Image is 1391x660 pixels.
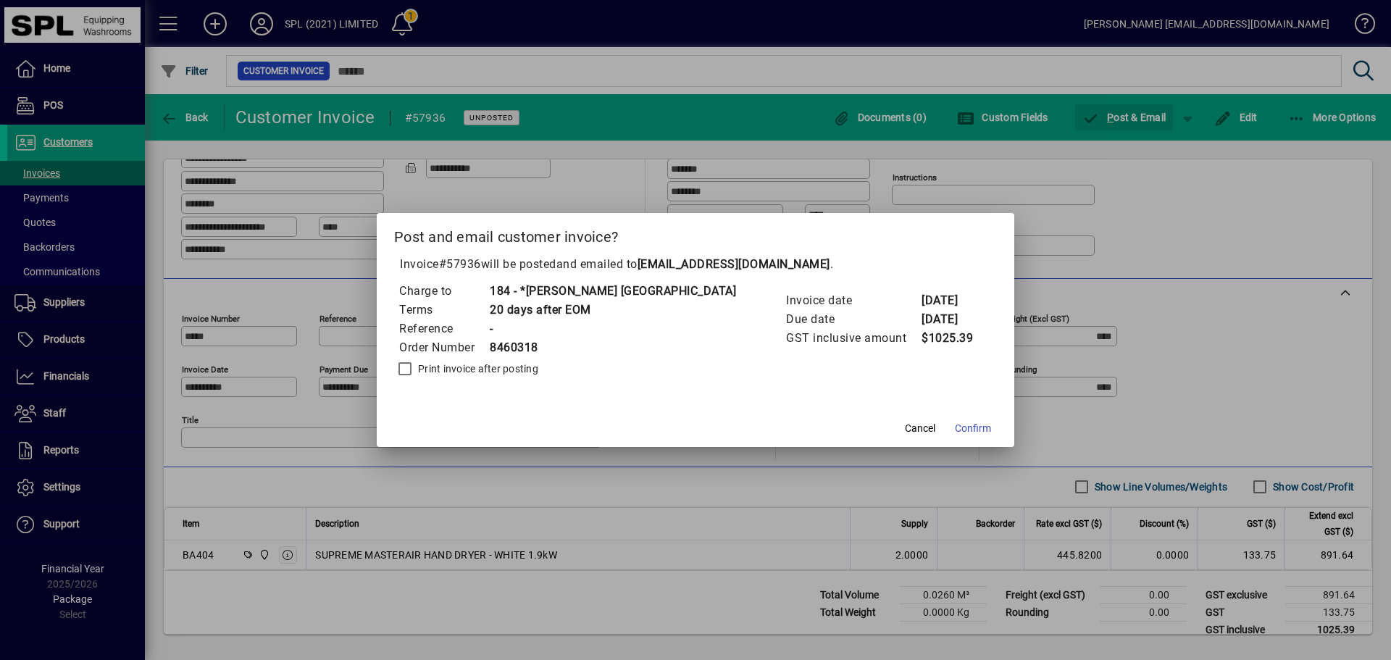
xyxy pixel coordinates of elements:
[377,213,1014,255] h2: Post and email customer invoice?
[398,319,489,338] td: Reference
[955,421,991,436] span: Confirm
[785,291,921,310] td: Invoice date
[398,338,489,357] td: Order Number
[398,282,489,301] td: Charge to
[921,310,979,329] td: [DATE]
[897,415,943,441] button: Cancel
[489,319,736,338] td: -
[394,256,997,273] p: Invoice will be posted .
[398,301,489,319] td: Terms
[489,338,736,357] td: 8460318
[489,301,736,319] td: 20 days after EOM
[439,257,481,271] span: #57936
[905,421,935,436] span: Cancel
[556,257,830,271] span: and emailed to
[638,257,830,271] b: [EMAIL_ADDRESS][DOMAIN_NAME]
[921,329,979,348] td: $1025.39
[785,310,921,329] td: Due date
[415,362,538,376] label: Print invoice after posting
[921,291,979,310] td: [DATE]
[785,329,921,348] td: GST inclusive amount
[489,282,736,301] td: 184 - *[PERSON_NAME] [GEOGRAPHIC_DATA]
[949,415,997,441] button: Confirm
